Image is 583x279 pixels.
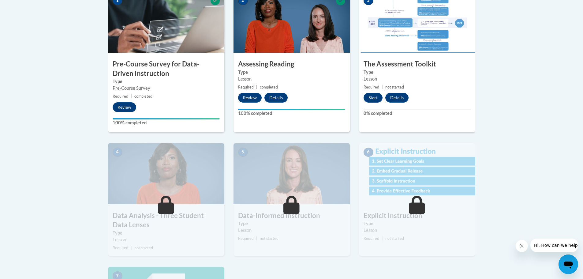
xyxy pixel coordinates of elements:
[382,85,383,89] span: |
[108,59,224,78] h3: Pre-Course Survey for Data-Driven Instruction
[108,211,224,230] h3: Data Analysis - Three Student Data Lenses
[113,85,220,92] div: Pre-Course Survey
[113,78,220,85] label: Type
[364,220,471,227] label: Type
[238,69,345,76] label: Type
[113,94,128,99] span: Required
[238,148,248,157] span: 5
[364,93,383,103] button: Start
[134,94,152,99] span: completed
[359,59,475,69] h3: The Assessment Toolkit
[113,236,220,243] div: Lesson
[359,211,475,221] h3: Explicit Instruction
[238,236,254,241] span: Required
[385,93,409,103] button: Details
[364,76,471,82] div: Lesson
[234,143,350,204] img: Course Image
[256,85,257,89] span: |
[238,85,254,89] span: Required
[260,236,278,241] span: not started
[385,236,404,241] span: not started
[364,110,471,117] label: 0% completed
[4,4,50,9] span: Hi. How can we help?
[385,85,404,89] span: not started
[238,110,345,117] label: 100% completed
[260,85,278,89] span: completed
[131,246,132,250] span: |
[516,240,528,252] iframe: Close message
[382,236,383,241] span: |
[264,93,288,103] button: Details
[113,118,220,119] div: Your progress
[234,59,350,69] h3: Assessing Reading
[364,227,471,234] div: Lesson
[364,85,379,89] span: Required
[359,143,475,204] img: Course Image
[559,254,578,274] iframe: Button to launch messaging window
[364,236,379,241] span: Required
[364,148,373,157] span: 6
[234,211,350,221] h3: Data-Informed Instruction
[238,109,345,110] div: Your progress
[108,143,224,204] img: Course Image
[113,246,128,250] span: Required
[113,102,136,112] button: Review
[238,76,345,82] div: Lesson
[113,230,220,236] label: Type
[530,239,578,252] iframe: Message from company
[134,246,153,250] span: not started
[131,94,132,99] span: |
[256,236,257,241] span: |
[238,220,345,227] label: Type
[113,148,122,157] span: 4
[113,119,220,126] label: 100% completed
[238,227,345,234] div: Lesson
[238,93,262,103] button: Review
[364,69,471,76] label: Type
